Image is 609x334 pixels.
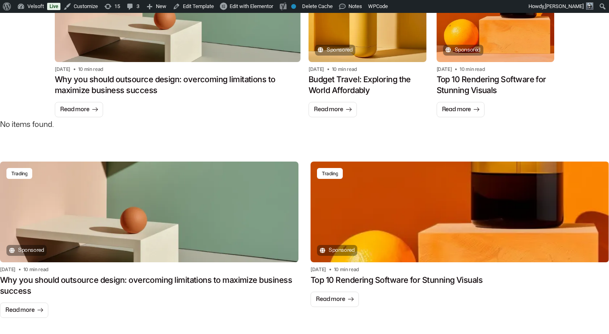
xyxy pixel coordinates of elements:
[230,3,273,9] span: Edit with Elementor
[309,66,324,73] h2: [DATE]
[60,106,89,114] span: Read more
[55,74,300,96] h2: Why you should outsource design: overcoming limitations to maximize business success
[437,74,555,96] h1: Top 10 Rendering Software for Stunning Visuals
[11,170,27,176] div: Trading
[460,66,485,73] h2: 10 min read
[16,245,44,256] span: Sponsored
[437,102,485,117] a: Read more
[322,170,338,176] div: Trading
[545,3,584,9] span: [PERSON_NAME]
[311,275,609,286] h1: Top 10 Rendering Software for Stunning Visuals
[453,45,481,56] span: Sponsored
[78,66,103,73] h2: 10 min read
[309,102,357,117] a: Read more
[316,295,345,303] span: Read more
[332,66,357,73] h2: 10 min read
[47,3,60,10] a: Live
[325,45,352,56] span: Sponsored
[55,102,103,117] a: Read more
[5,306,35,314] span: Read more
[23,266,48,273] h2: 10 min read
[442,106,471,114] span: Read more
[327,245,354,256] span: Sponsored
[55,66,70,73] h2: [DATE]
[309,74,427,96] h1: Budget Travel: Exploring the World Affordably
[334,266,359,273] h2: 10 min read
[314,106,343,114] span: Read more
[291,4,296,9] div: No index
[311,292,359,307] a: Read more
[311,266,326,273] h2: [DATE]
[437,66,452,73] h2: [DATE]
